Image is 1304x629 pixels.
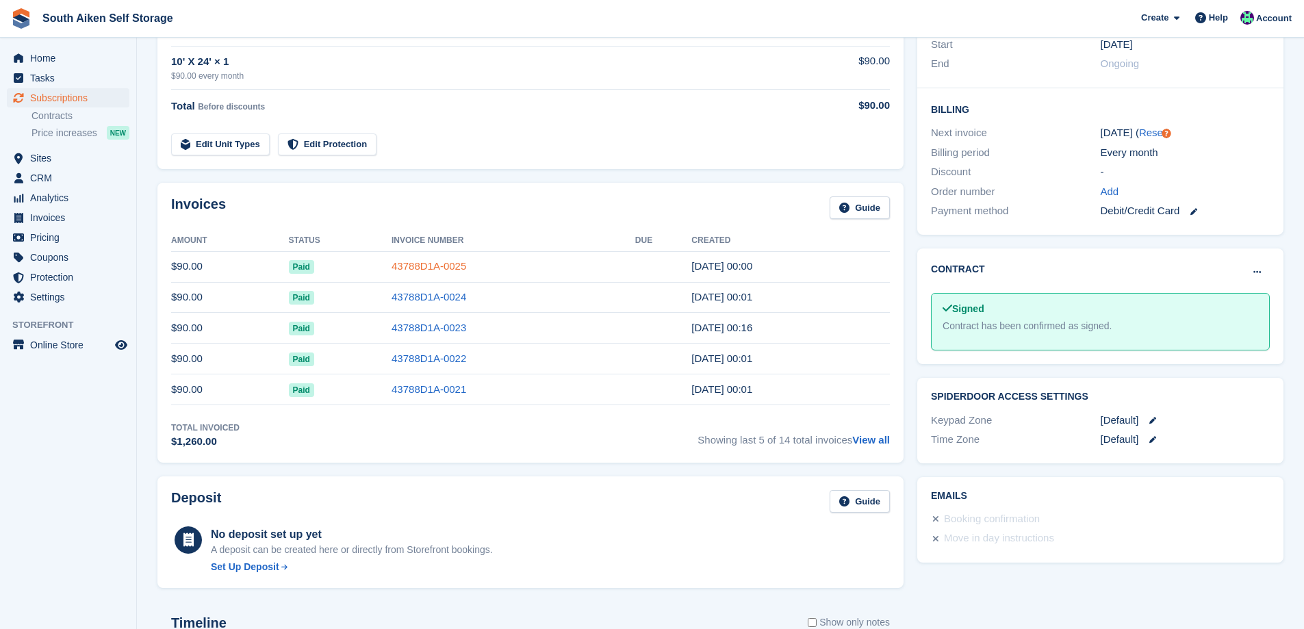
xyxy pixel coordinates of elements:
[289,230,392,252] th: Status
[931,184,1100,200] div: Order number
[931,262,985,277] h2: Contract
[31,110,129,123] a: Contracts
[11,8,31,29] img: stora-icon-8386f47178a22dfd0bd8f6a31ec36ba5ce8667c1dd55bd0f319d3a0aa187defe.svg
[30,268,112,287] span: Protection
[289,291,314,305] span: Paid
[171,344,289,374] td: $90.00
[7,49,129,68] a: menu
[30,149,112,168] span: Sites
[171,54,795,70] div: 10' X 24' × 1
[1141,11,1168,25] span: Create
[30,49,112,68] span: Home
[211,543,493,557] p: A deposit can be created here or directly from Storefront bookings.
[392,260,466,272] a: 43788D1A-0025
[691,260,752,272] time: 2025-09-01 04:00:30 UTC
[931,432,1100,448] div: Time Zone
[1256,12,1292,25] span: Account
[171,251,289,282] td: $90.00
[171,374,289,405] td: $90.00
[1101,57,1140,69] span: Ongoing
[171,490,221,513] h2: Deposit
[392,352,466,364] a: 43788D1A-0022
[7,335,129,355] a: menu
[635,230,692,252] th: Due
[943,302,1258,316] div: Signed
[392,291,466,303] a: 43788D1A-0024
[1101,184,1119,200] a: Add
[30,68,112,88] span: Tasks
[30,287,112,307] span: Settings
[171,313,289,344] td: $90.00
[1209,11,1228,25] span: Help
[211,560,493,574] a: Set Up Deposit
[392,230,635,252] th: Invoice Number
[12,318,136,332] span: Storefront
[931,102,1270,116] h2: Billing
[691,322,752,333] time: 2025-07-01 04:16:09 UTC
[931,37,1100,53] div: Start
[931,491,1270,502] h2: Emails
[931,164,1100,180] div: Discount
[392,383,466,395] a: 43788D1A-0021
[171,434,240,450] div: $1,260.00
[30,88,112,107] span: Subscriptions
[1240,11,1254,25] img: Michelle Brown
[7,248,129,267] a: menu
[931,56,1100,72] div: End
[7,88,129,107] a: menu
[171,70,795,82] div: $90.00 every month
[30,208,112,227] span: Invoices
[931,203,1100,219] div: Payment method
[171,196,226,219] h2: Invoices
[31,125,129,140] a: Price increases NEW
[7,68,129,88] a: menu
[1160,127,1173,140] div: Tooltip anchor
[7,208,129,227] a: menu
[691,383,752,395] time: 2025-05-01 04:01:10 UTC
[944,511,1040,528] div: Booking confirmation
[795,46,890,89] td: $90.00
[7,287,129,307] a: menu
[691,352,752,364] time: 2025-06-01 04:01:48 UTC
[198,102,265,112] span: Before discounts
[830,196,890,219] a: Guide
[1101,37,1133,53] time: 2024-08-01 04:00:00 UTC
[1101,413,1270,428] div: [Default]
[37,7,179,29] a: South Aiken Self Storage
[1101,125,1270,141] div: [DATE] ( )
[7,149,129,168] a: menu
[289,352,314,366] span: Paid
[392,322,466,333] a: 43788D1A-0023
[171,100,195,112] span: Total
[30,168,112,188] span: CRM
[30,188,112,207] span: Analytics
[931,125,1100,141] div: Next invoice
[7,228,129,247] a: menu
[7,168,129,188] a: menu
[931,145,1100,161] div: Billing period
[289,322,314,335] span: Paid
[7,268,129,287] a: menu
[171,282,289,313] td: $90.00
[289,383,314,397] span: Paid
[944,530,1054,547] div: Move in day instructions
[830,490,890,513] a: Guide
[107,126,129,140] div: NEW
[30,335,112,355] span: Online Store
[171,133,270,156] a: Edit Unit Types
[931,391,1270,402] h2: SpiderDoor Access Settings
[795,98,890,114] div: $90.00
[1101,164,1270,180] div: -
[30,228,112,247] span: Pricing
[278,133,376,156] a: Edit Protection
[171,230,289,252] th: Amount
[113,337,129,353] a: Preview store
[943,319,1258,333] div: Contract has been confirmed as signed.
[698,422,890,450] span: Showing last 5 of 14 total invoices
[211,526,493,543] div: No deposit set up yet
[691,291,752,303] time: 2025-08-01 04:01:32 UTC
[30,248,112,267] span: Coupons
[31,127,97,140] span: Price increases
[691,230,890,252] th: Created
[171,422,240,434] div: Total Invoiced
